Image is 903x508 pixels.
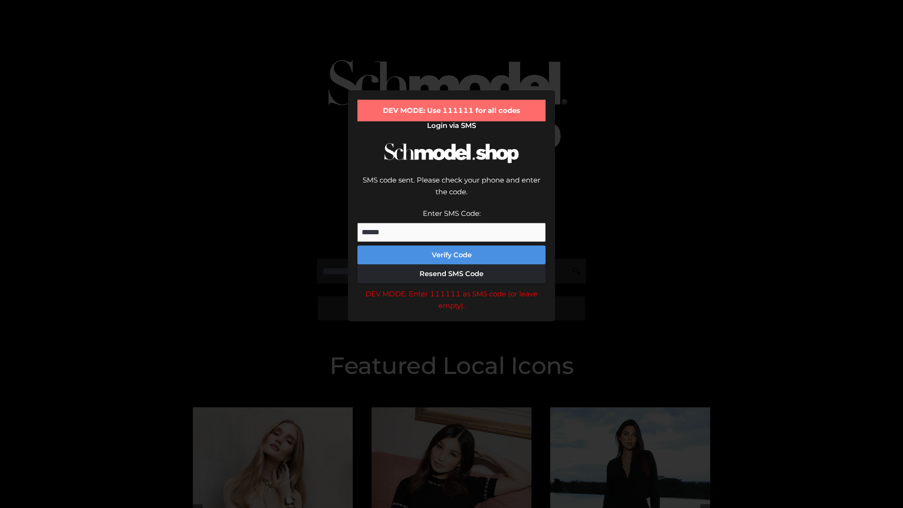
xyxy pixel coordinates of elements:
img: Schmodel Logo [381,135,522,172]
div: SMS code sent. Please check your phone and enter the code. [357,174,546,207]
button: Resend SMS Code [357,264,546,283]
div: DEV MODE: Use 111111 for all codes [357,100,546,121]
button: Verify Code [357,246,546,264]
label: Enter SMS Code: [423,209,481,218]
h2: Login via SMS [357,121,546,130]
div: DEV MODE: Enter 111111 as SMS code (or leave empty). [357,288,546,312]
